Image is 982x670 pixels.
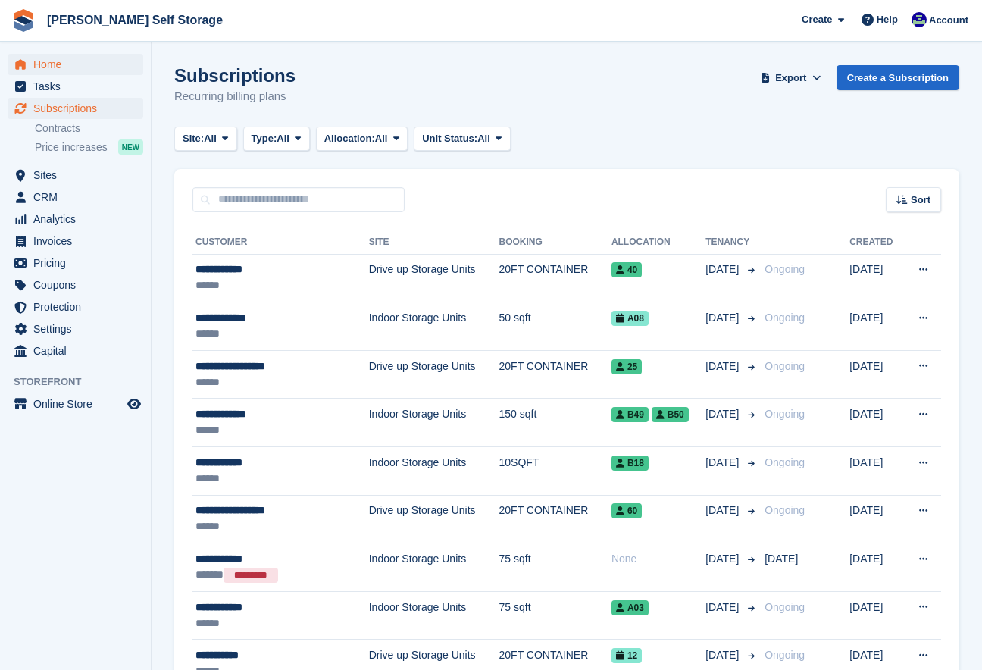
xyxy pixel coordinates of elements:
[14,374,151,390] span: Storefront
[849,495,902,543] td: [DATE]
[33,340,124,362] span: Capital
[912,12,927,27] img: Justin Farthing
[35,140,108,155] span: Price increases
[369,447,499,496] td: Indoor Storage Units
[499,399,611,447] td: 150 sqft
[8,164,143,186] a: menu
[705,455,742,471] span: [DATE]
[611,503,642,518] span: 60
[837,65,959,90] a: Create a Subscription
[369,254,499,302] td: Drive up Storage Units
[611,311,649,326] span: A08
[8,54,143,75] a: menu
[705,230,758,255] th: Tenancy
[118,139,143,155] div: NEW
[33,76,124,97] span: Tasks
[849,302,902,351] td: [DATE]
[765,263,805,275] span: Ongoing
[849,591,902,640] td: [DATE]
[174,88,296,105] p: Recurring billing plans
[33,54,124,75] span: Home
[765,553,798,565] span: [DATE]
[8,340,143,362] a: menu
[929,13,968,28] span: Account
[33,208,124,230] span: Analytics
[8,318,143,340] a: menu
[652,407,689,422] span: B50
[8,98,143,119] a: menu
[12,9,35,32] img: stora-icon-8386f47178a22dfd0bd8f6a31ec36ba5ce8667c1dd55bd0f319d3a0aa187defe.svg
[705,600,742,615] span: [DATE]
[611,456,649,471] span: B18
[765,649,805,661] span: Ongoing
[174,65,296,86] h1: Subscriptions
[33,318,124,340] span: Settings
[324,131,375,146] span: Allocation:
[33,274,124,296] span: Coupons
[499,495,611,543] td: 20FT CONTAINER
[499,230,611,255] th: Booking
[611,648,642,663] span: 12
[705,406,742,422] span: [DATE]
[499,254,611,302] td: 20FT CONTAINER
[765,408,805,420] span: Ongoing
[369,495,499,543] td: Drive up Storage Units
[877,12,898,27] span: Help
[35,121,143,136] a: Contracts
[8,76,143,97] a: menu
[765,360,805,372] span: Ongoing
[765,504,805,516] span: Ongoing
[849,399,902,447] td: [DATE]
[705,551,742,567] span: [DATE]
[204,131,217,146] span: All
[33,98,124,119] span: Subscriptions
[35,139,143,155] a: Price increases NEW
[611,551,705,567] div: None
[705,261,742,277] span: [DATE]
[705,310,742,326] span: [DATE]
[611,407,649,422] span: B49
[705,502,742,518] span: [DATE]
[375,131,388,146] span: All
[499,350,611,399] td: 20FT CONTAINER
[758,65,824,90] button: Export
[765,456,805,468] span: Ongoing
[611,230,705,255] th: Allocation
[849,230,902,255] th: Created
[277,131,289,146] span: All
[499,302,611,351] td: 50 sqft
[33,296,124,318] span: Protection
[414,127,510,152] button: Unit Status: All
[369,591,499,640] td: Indoor Storage Units
[41,8,229,33] a: [PERSON_NAME] Self Storage
[765,312,805,324] span: Ongoing
[252,131,277,146] span: Type:
[705,647,742,663] span: [DATE]
[911,193,930,208] span: Sort
[849,543,902,592] td: [DATE]
[849,350,902,399] td: [DATE]
[611,359,642,374] span: 25
[775,70,806,86] span: Export
[8,252,143,274] a: menu
[499,591,611,640] td: 75 sqft
[174,127,237,152] button: Site: All
[33,186,124,208] span: CRM
[369,543,499,592] td: Indoor Storage Units
[802,12,832,27] span: Create
[8,296,143,318] a: menu
[369,302,499,351] td: Indoor Storage Units
[611,600,649,615] span: A03
[183,131,204,146] span: Site:
[125,395,143,413] a: Preview store
[33,164,124,186] span: Sites
[192,230,369,255] th: Customer
[499,447,611,496] td: 10SQFT
[33,230,124,252] span: Invoices
[369,230,499,255] th: Site
[705,358,742,374] span: [DATE]
[369,350,499,399] td: Drive up Storage Units
[8,186,143,208] a: menu
[33,393,124,415] span: Online Store
[8,393,143,415] a: menu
